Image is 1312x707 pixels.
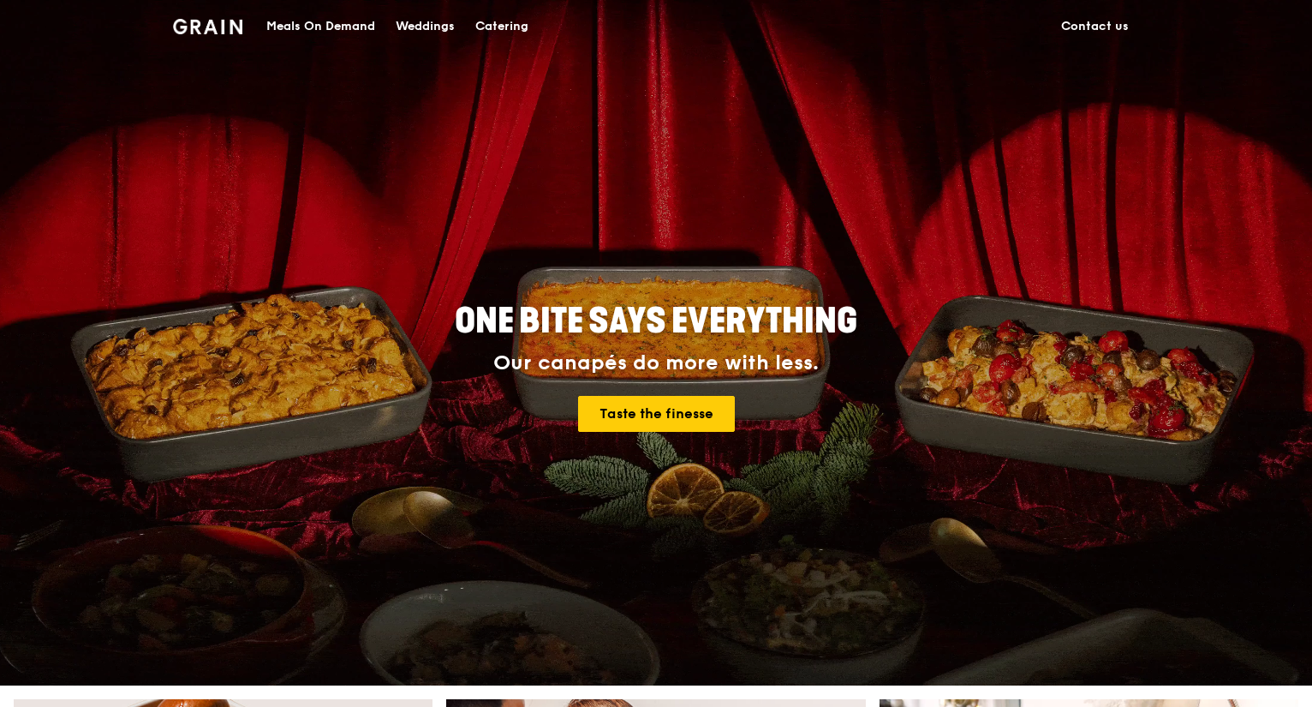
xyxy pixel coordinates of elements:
[266,1,375,52] div: Meals On Demand
[578,396,735,432] a: Taste the finesse
[475,1,528,52] div: Catering
[348,351,964,375] div: Our canapés do more with less.
[1051,1,1139,52] a: Contact us
[465,1,539,52] a: Catering
[396,1,455,52] div: Weddings
[173,19,242,34] img: Grain
[455,301,857,342] span: ONE BITE SAYS EVERYTHING
[385,1,465,52] a: Weddings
